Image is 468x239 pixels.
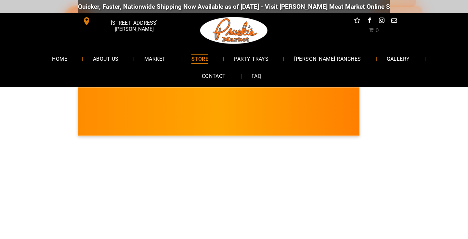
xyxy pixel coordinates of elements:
a: PARTY TRAYS [224,50,278,67]
a: email [390,16,398,26]
a: facebook [365,16,374,26]
span: 0 [375,27,379,33]
span: [STREET_ADDRESS][PERSON_NAME] [92,17,176,35]
span: [PERSON_NAME] MARKET [195,116,323,127]
a: HOME [42,50,77,67]
a: [PERSON_NAME] RANCHES [284,50,370,67]
img: Pruski-s+Market+HQ+Logo2-1920w.png [199,13,269,48]
a: MARKET [135,50,175,67]
a: ABOUT US [83,50,128,67]
a: GALLERY [377,50,420,67]
a: [DOMAIN_NAME][URL] [290,3,353,10]
a: [STREET_ADDRESS][PERSON_NAME] [78,16,177,26]
a: instagram [378,16,386,26]
a: FAQ [242,68,271,85]
span: • [340,119,343,127]
a: Social network [353,16,361,26]
a: STORE [182,50,218,67]
a: CONTACT [192,68,236,85]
